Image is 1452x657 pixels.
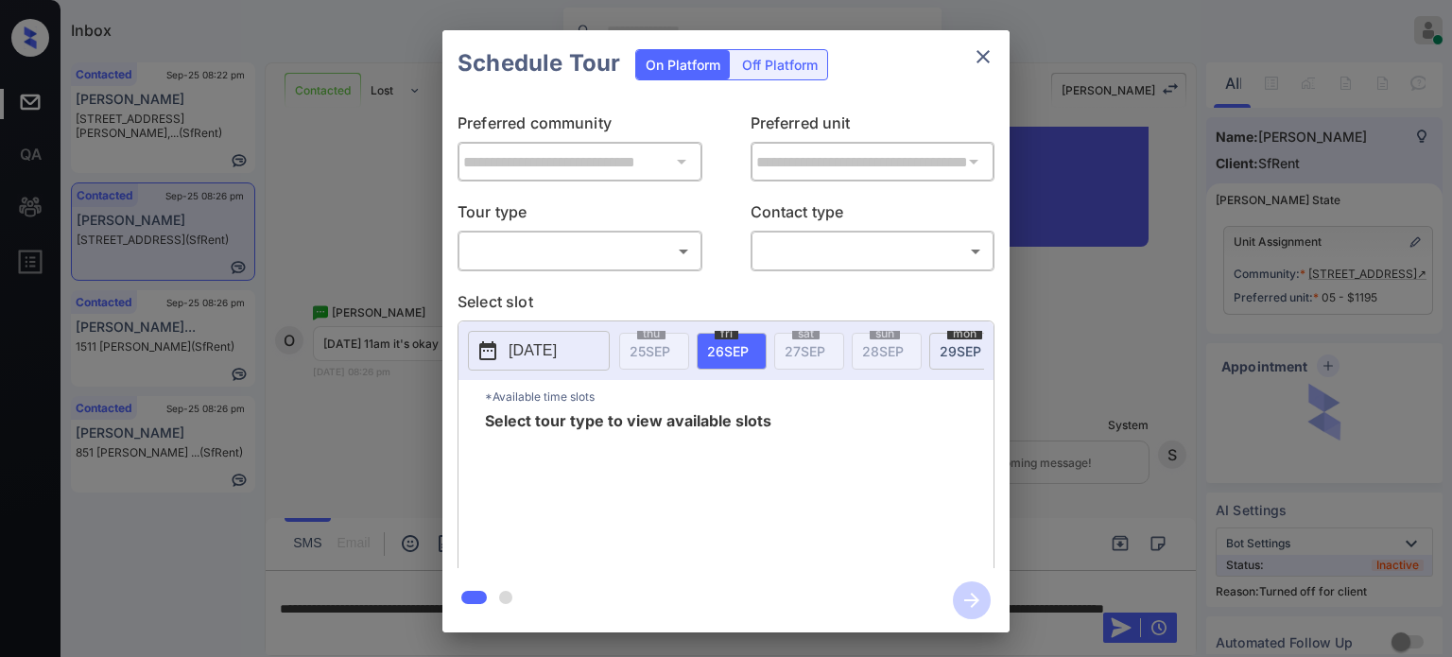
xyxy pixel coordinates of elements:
[697,333,767,370] div: date-select
[707,343,749,359] span: 26 SEP
[442,30,635,96] h2: Schedule Tour
[458,200,702,231] p: Tour type
[940,343,981,359] span: 29 SEP
[964,38,1002,76] button: close
[458,290,994,320] p: Select slot
[485,413,771,564] span: Select tour type to view available slots
[715,328,738,339] span: fri
[509,339,557,362] p: [DATE]
[751,200,995,231] p: Contact type
[458,112,702,142] p: Preferred community
[929,333,999,370] div: date-select
[947,328,982,339] span: mon
[733,50,827,79] div: Off Platform
[636,50,730,79] div: On Platform
[485,380,994,413] p: *Available time slots
[751,112,995,142] p: Preferred unit
[468,331,610,371] button: [DATE]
